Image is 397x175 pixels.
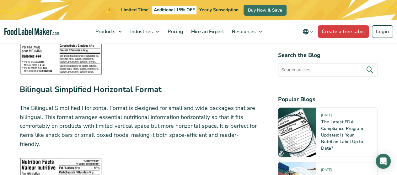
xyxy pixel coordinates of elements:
[20,104,258,149] p: The Bilingual Simplified Horizontal Format is designed for small and wide packages that are bilin...
[20,84,162,95] strong: Bilingual Simplified Horizontal Format
[278,95,378,104] h4: Popular Blogs
[372,25,393,38] a: Login
[244,5,287,16] a: Buy Now & Save
[128,28,153,35] span: Industries
[164,20,186,43] a: Pricing
[278,51,378,60] h4: Search the Blog
[318,25,369,38] a: Create a free label
[376,154,391,169] div: Open Intercom Messenger
[228,20,265,43] a: Resources
[166,28,184,35] span: Pricing
[189,28,225,35] span: Hire an Expert
[94,28,116,35] span: Products
[278,64,378,77] input: Search articles...
[321,167,332,175] span: [DATE]
[121,7,149,13] span: Limited Time!
[92,20,125,43] a: Products
[298,25,318,38] button: Change language
[230,28,256,35] span: Resources
[187,20,227,43] a: Hire an Expert
[20,30,102,75] img: Black and white Bilingual Simplified Standard Format nutrition label with essential nutrient info...
[152,6,196,14] span: Additional 15% OFF
[126,20,162,43] a: Industries
[199,7,239,13] span: Yearly Subscription
[321,113,332,120] span: [DATE]
[4,28,59,35] a: Food Label Maker homepage
[321,119,363,152] a: The Latest FDA Compliance Program Updates: Is Your Nutrition Label Up to Date?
